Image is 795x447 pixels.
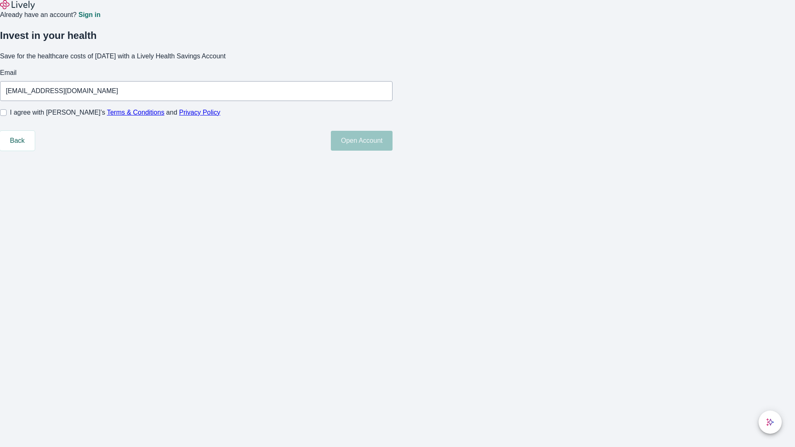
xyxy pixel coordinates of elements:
span: I agree with [PERSON_NAME]’s and [10,108,220,118]
svg: Lively AI Assistant [766,418,774,426]
a: Sign in [78,12,100,18]
button: chat [759,411,782,434]
a: Terms & Conditions [107,109,164,116]
a: Privacy Policy [179,109,221,116]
